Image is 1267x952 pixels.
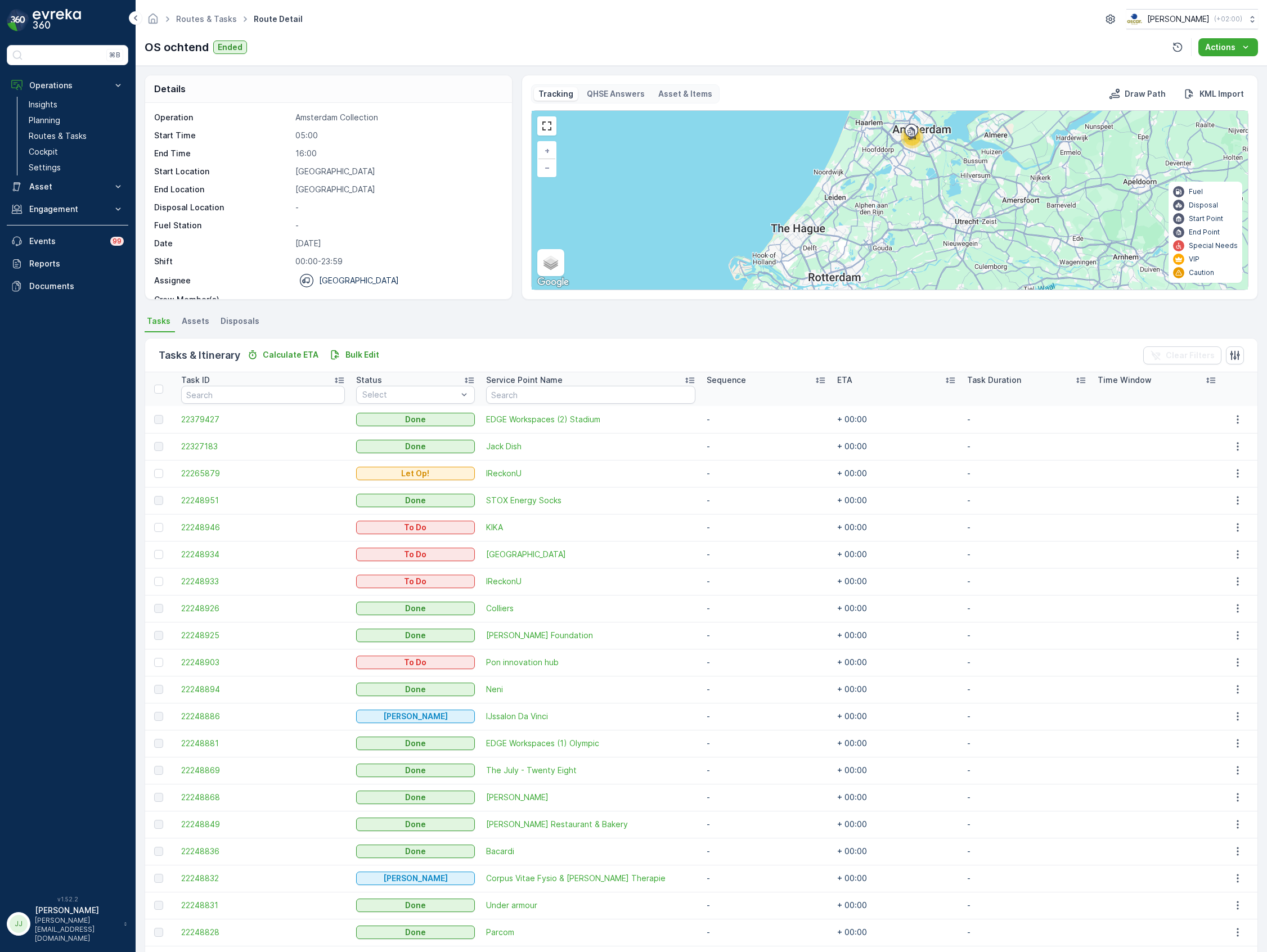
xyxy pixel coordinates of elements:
button: Asset [7,175,128,198]
p: VIP [1189,255,1199,264]
div: Toggle Row Selected [154,793,163,802]
a: 22248832 [181,873,344,884]
p: Asset [29,181,106,192]
p: [PERSON_NAME] [383,711,448,722]
button: Done [356,737,475,750]
a: 22248849 [181,819,344,830]
p: Done [405,495,426,506]
span: + [545,146,550,155]
td: - [701,784,831,811]
div: Toggle Row Selected [154,712,163,721]
td: - [701,460,831,487]
a: 22248836 [181,846,344,857]
p: [PERSON_NAME][EMAIL_ADDRESS][DOMAIN_NAME] [35,916,118,943]
img: Google [534,275,572,290]
p: [GEOGRAPHIC_DATA] [295,166,500,177]
p: Disposal [1189,201,1218,210]
span: 22248903 [181,657,344,668]
p: Done [405,630,426,641]
span: IReckonU [486,576,695,587]
td: - [701,919,831,946]
span: IJssalon Da Vinci [486,711,695,722]
a: 22248828 [181,927,344,938]
span: − [545,163,550,172]
a: 22248934 [181,549,344,560]
a: EDGE Workspaces (2) Stadium [486,414,695,425]
p: ( +02:00 ) [1214,15,1242,24]
td: + 00:00 [832,649,962,676]
span: EDGE Workspaces (1) Olympic [486,738,695,749]
a: 22248881 [181,738,344,749]
p: Done [405,684,426,695]
a: 22248868 [181,792,344,803]
p: [GEOGRAPHIC_DATA] [295,184,500,195]
a: The July - Twenty Eight [486,765,695,776]
div: 0 [532,111,1248,290]
p: Done [405,441,426,452]
div: Toggle Row Selected [154,442,163,451]
a: Planning [24,112,128,128]
a: Jack Dish [486,441,695,452]
a: Zoom In [538,142,555,159]
p: Done [405,765,426,776]
td: - [701,838,831,865]
span: KIKA [486,522,695,533]
a: View Fullscreen [538,118,555,134]
td: - [701,541,831,568]
button: Done [356,818,475,831]
button: Operations [7,74,128,97]
a: 22248894 [181,684,344,695]
a: Under armour [486,900,695,911]
button: Done [356,683,475,696]
td: - [962,676,1091,703]
p: Routes & Tasks [29,130,87,142]
a: Homepage [147,17,159,26]
button: Done [356,602,475,615]
td: + 00:00 [832,892,962,919]
div: Toggle Row Selected [154,523,163,532]
p: [PERSON_NAME] [383,873,448,884]
td: + 00:00 [832,811,962,838]
a: Colliers [486,603,695,614]
span: 22248831 [181,900,344,911]
p: Let Op! [401,468,429,479]
span: [GEOGRAPHIC_DATA] [486,549,695,560]
p: Select [362,389,457,400]
td: + 00:00 [832,568,962,595]
span: Assets [182,315,209,327]
td: - [962,784,1091,811]
a: 22248886 [181,711,344,722]
p: Done [405,819,426,830]
span: 22248946 [181,522,344,533]
p: End Location [154,184,291,195]
a: IReckonU [486,468,695,479]
button: Geen Afval [356,710,475,723]
td: - [962,433,1091,460]
p: End Time [154,148,291,159]
td: - [962,730,1091,757]
a: Olympisch Stadion Amsterdam [486,549,695,560]
span: STOX Energy Socks [486,495,695,506]
p: Done [405,738,426,749]
p: Details [154,82,186,96]
td: - [701,865,831,892]
p: Caution [1189,268,1214,277]
p: - [295,202,500,213]
p: Insights [29,99,57,110]
button: To Do [356,575,475,588]
td: - [962,406,1091,433]
p: Status [356,375,382,386]
p: Engagement [29,204,106,215]
td: - [701,622,831,649]
td: + 00:00 [832,865,962,892]
button: To Do [356,656,475,669]
td: - [701,649,831,676]
button: KML Import [1179,87,1248,101]
button: Done [356,791,475,804]
td: + 00:00 [832,919,962,946]
p: Done [405,846,426,857]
